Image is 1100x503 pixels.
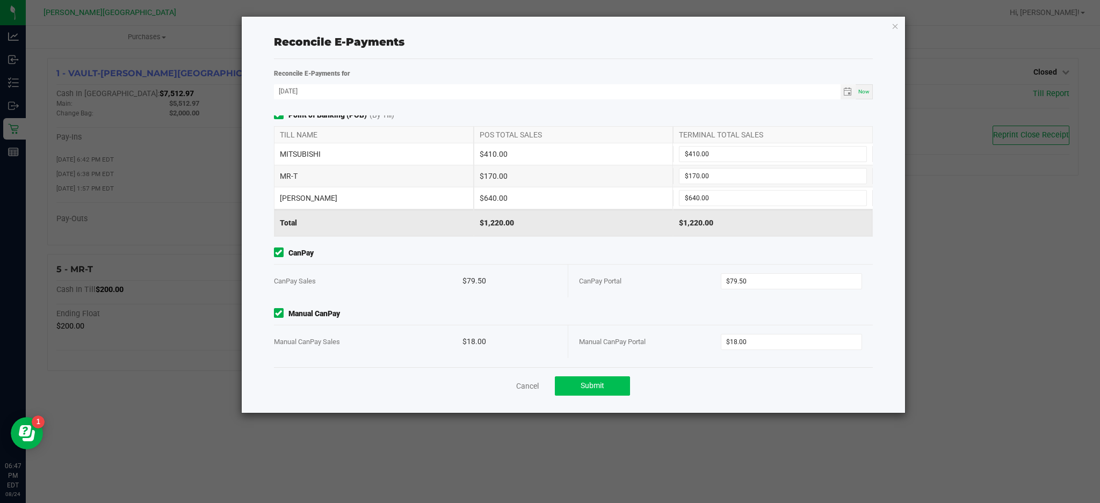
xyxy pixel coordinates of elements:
iframe: Resource center [11,417,43,449]
strong: Reconcile E-Payments for [274,70,350,77]
div: $170.00 [474,165,674,187]
div: Total [274,209,474,236]
div: TILL NAME [274,127,474,143]
span: Manual CanPay Portal [579,338,646,346]
div: $640.00 [474,187,674,209]
form-toggle: Include in reconciliation [274,110,288,121]
div: TERMINAL TOTAL SALES [673,127,873,143]
span: Toggle calendar [841,84,856,99]
iframe: Resource center unread badge [32,415,45,428]
input: Date [274,84,841,98]
span: CanPay Portal [579,277,621,285]
div: $79.50 [462,265,557,297]
strong: CanPay [288,247,314,259]
div: $1,220.00 [673,209,873,236]
span: (By Till) [370,110,394,121]
a: Cancel [516,381,539,391]
div: $18.00 [462,325,557,358]
span: Now [858,89,870,94]
button: Submit [555,376,630,396]
span: Manual CanPay Sales [274,338,340,346]
span: CanPay Sales [274,277,316,285]
span: Submit [581,381,604,390]
strong: Point of Banking (POB) [288,110,367,121]
form-toggle: Include in reconciliation [274,247,288,259]
strong: Manual CanPay [288,308,340,319]
div: MR-T [274,165,474,187]
div: MITSUBISHI [274,143,474,165]
div: $410.00 [474,143,674,165]
div: POS TOTAL SALES [474,127,674,143]
form-toggle: Include in reconciliation [274,308,288,319]
div: [PERSON_NAME] [274,187,474,209]
div: Reconcile E-Payments [274,34,873,50]
div: $1,220.00 [474,209,674,236]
